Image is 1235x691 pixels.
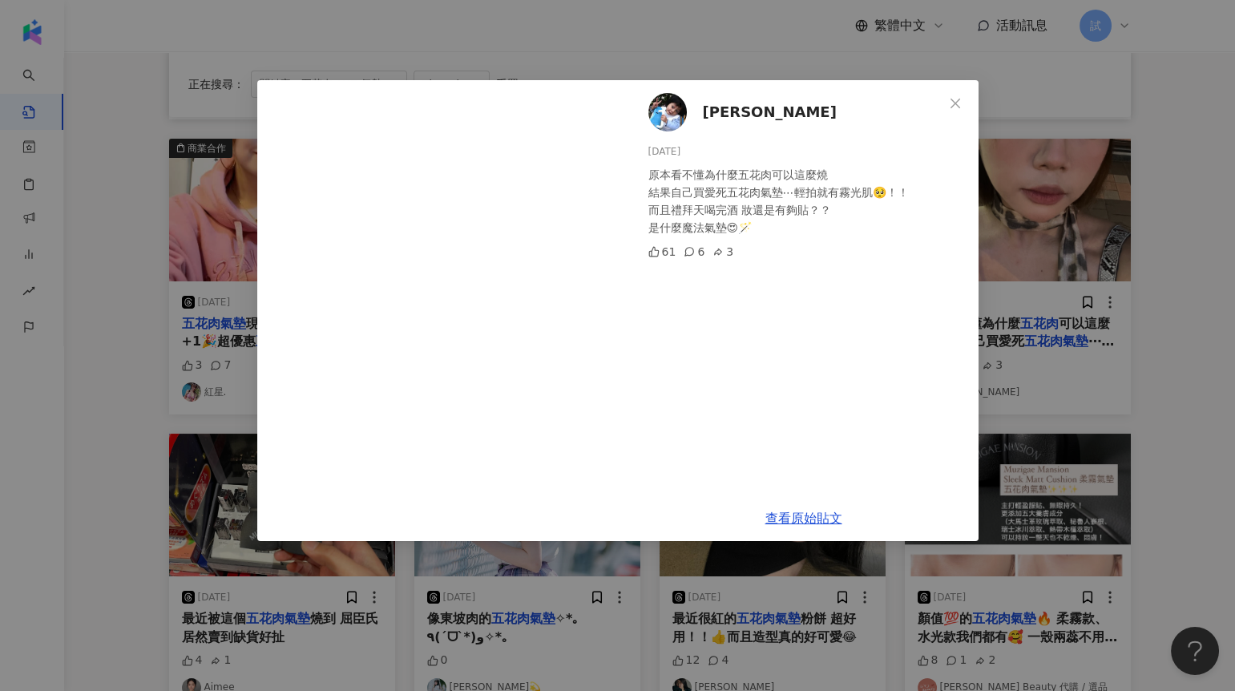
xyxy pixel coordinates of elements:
div: 61 [648,243,676,261]
a: 查看原始貼文 [765,511,842,526]
a: KOL Avatar[PERSON_NAME] [648,93,943,131]
img: KOL Avatar [648,93,687,131]
div: 3 [712,243,733,261]
button: Close [939,87,971,119]
span: [PERSON_NAME] [703,101,837,123]
div: [DATE] [648,144,966,160]
div: 6 [684,243,704,261]
div: 原本看不懂為什麼五花肉可以這麼燒 結果自己買愛死五花肉氣墊⋯輕拍就有霧光肌🥺！！ 而且禮拜天喝完酒 妝還是有夠貼？？ 是什麼魔法氣墊😍🪄 [648,166,966,236]
span: close [949,97,962,110]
